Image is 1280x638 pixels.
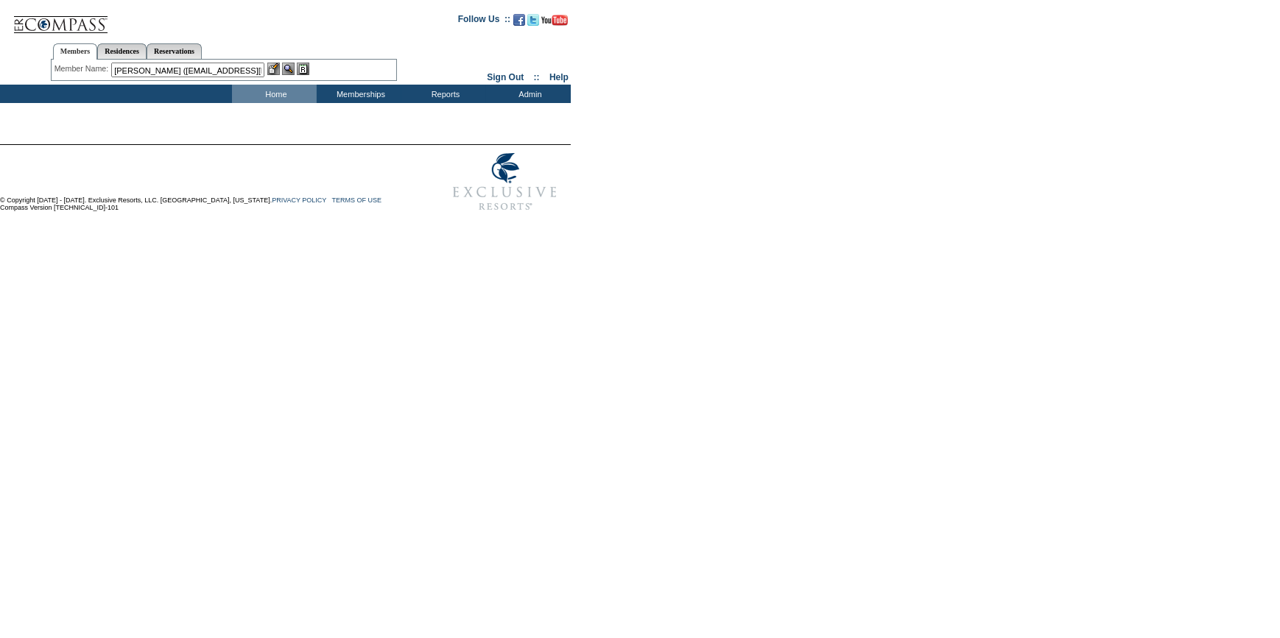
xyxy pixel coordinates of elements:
[147,43,202,59] a: Reservations
[487,72,524,82] a: Sign Out
[97,43,147,59] a: Residences
[541,18,568,27] a: Subscribe to our YouTube Channel
[513,14,525,26] img: Become our fan on Facebook
[513,18,525,27] a: Become our fan on Facebook
[272,196,326,204] a: PRIVACY POLICY
[232,85,317,103] td: Home
[541,15,568,26] img: Subscribe to our YouTube Channel
[53,43,98,60] a: Members
[527,14,539,26] img: Follow us on Twitter
[527,18,539,27] a: Follow us on Twitter
[267,63,280,75] img: b_edit.gif
[439,145,571,219] img: Exclusive Resorts
[317,85,401,103] td: Memberships
[401,85,486,103] td: Reports
[486,85,571,103] td: Admin
[534,72,540,82] span: ::
[458,13,510,30] td: Follow Us ::
[332,196,382,204] a: TERMS OF USE
[282,63,295,75] img: View
[549,72,569,82] a: Help
[54,63,111,75] div: Member Name:
[297,63,309,75] img: Reservations
[13,4,108,34] img: Compass Home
